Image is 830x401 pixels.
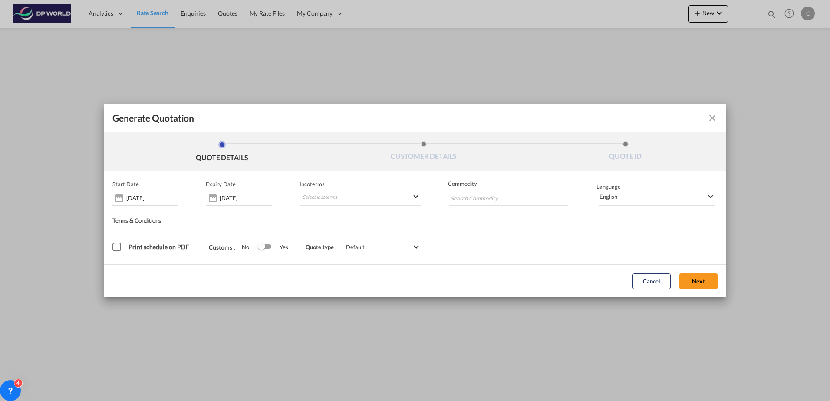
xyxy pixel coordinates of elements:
span: Commodity [448,180,569,187]
span: Print schedule on PDF [128,243,189,250]
li: CUSTOMER DETAILS [323,141,525,164]
span: Customs : [209,243,242,251]
md-icon: icon-close fg-AAA8AD cursor m-0 [707,113,718,123]
md-select: Select Incoterms [300,190,421,206]
li: QUOTE ID [524,141,726,164]
button: Cancel [632,273,671,289]
p: Expiry Date [206,181,236,187]
li: QUOTE DETAILS [121,141,323,164]
span: Quote type : [306,243,343,250]
span: No [242,243,258,250]
input: Start date [126,194,178,201]
div: Default [346,243,365,250]
md-dialog: Generate QuotationQUOTE ... [104,104,726,297]
input: Search Commodity [451,191,533,205]
div: English [599,193,617,200]
span: Language [596,183,621,190]
md-switch: Switch 1 [258,240,271,253]
button: Next [679,273,718,289]
input: Expiry date [220,194,272,201]
span: Yes [271,243,288,250]
div: Terms & Conditions [112,217,415,227]
span: Generate Quotation [112,112,194,124]
md-chips-wrap: Chips container with autocompletion. Enter the text area, type text to search, and then use the u... [449,191,568,205]
p: Start Date [112,181,139,187]
md-checkbox: Print schedule on PDF [112,243,191,251]
span: Incoterms [300,181,421,187]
